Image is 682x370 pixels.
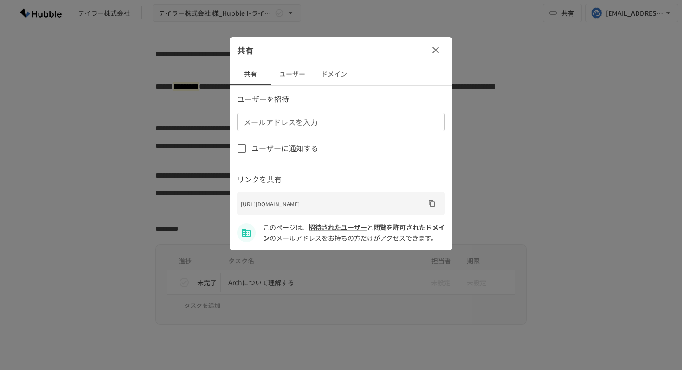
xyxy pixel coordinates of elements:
span: tailor.tech [263,223,445,242]
p: リンクを共有 [237,173,445,185]
p: このページは、 と のメールアドレスをお持ちの方だけがアクセスできます。 [263,222,445,243]
p: [URL][DOMAIN_NAME] [241,199,425,208]
span: ユーザーに通知する [251,142,318,154]
p: ユーザーを招待 [237,93,445,105]
a: 招待されたユーザー [309,223,367,232]
button: ドメイン [313,63,355,85]
button: 共有 [230,63,271,85]
button: URLをコピー [425,196,439,211]
div: 共有 [230,37,452,63]
button: ユーザー [271,63,313,85]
